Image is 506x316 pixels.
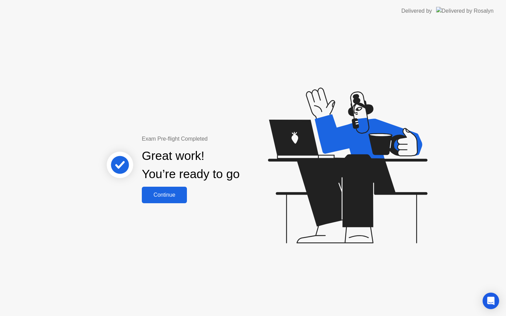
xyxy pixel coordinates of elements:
[142,147,240,183] div: Great work! You’re ready to go
[483,293,499,309] div: Open Intercom Messenger
[436,7,494,15] img: Delivered by Rosalyn
[142,135,284,143] div: Exam Pre-flight Completed
[142,187,187,203] button: Continue
[144,192,185,198] div: Continue
[401,7,432,15] div: Delivered by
